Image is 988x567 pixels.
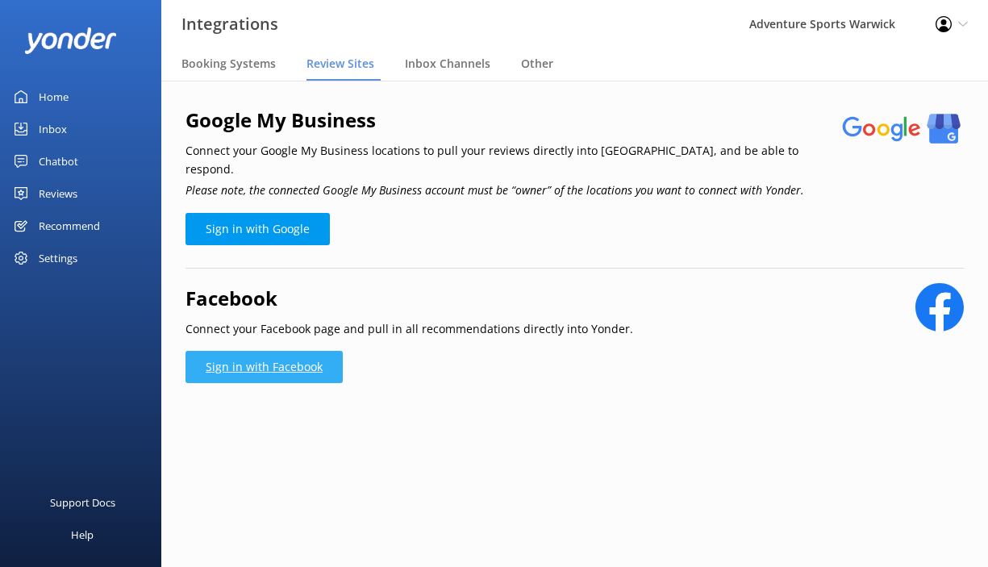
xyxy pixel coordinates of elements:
div: Home [39,81,69,113]
span: Inbox Channels [405,56,490,72]
div: Inbox [39,113,67,145]
img: yonder-white-logo.png [24,27,117,54]
a: Sign in with Facebook [186,351,343,383]
p: Connect your Facebook page and pull in all recommendations directly into Yonder. [186,320,633,338]
div: Help [71,519,94,551]
i: Please note, the connected Google My Business account must be “owner” of the locations you want t... [186,182,804,198]
div: Support Docs [50,486,115,519]
div: Reviews [39,177,77,210]
h3: Integrations [181,11,278,37]
div: Chatbot [39,145,78,177]
span: Other [521,56,553,72]
h2: Facebook [186,283,633,314]
span: Booking Systems [181,56,276,72]
a: Sign in with Google [186,213,330,245]
p: Connect your Google My Business locations to pull your reviews directly into [GEOGRAPHIC_DATA], a... [186,142,841,178]
span: Review Sites [306,56,374,72]
div: Settings [39,242,77,274]
div: Recommend [39,210,100,242]
h2: Google My Business [186,105,841,135]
